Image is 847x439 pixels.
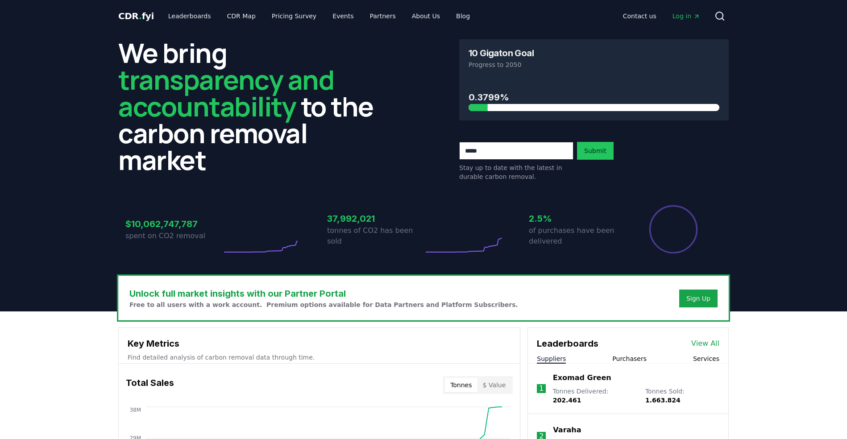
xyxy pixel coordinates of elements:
[161,8,218,24] a: Leaderboards
[118,11,154,21] span: CDR fyi
[665,8,707,24] a: Log in
[405,8,447,24] a: About Us
[220,8,263,24] a: CDR Map
[129,287,518,300] h3: Unlock full market insights with our Partner Portal
[129,300,518,309] p: Free to all users with a work account. Premium options available for Data Partners and Platform S...
[129,407,141,413] tspan: 38M
[469,91,719,104] h3: 0.3799%
[125,217,222,231] h3: $10,062,747,787
[616,8,707,24] nav: Main
[553,397,581,404] span: 202.461
[616,8,664,24] a: Contact us
[693,354,719,363] button: Services
[673,12,700,21] span: Log in
[445,378,477,392] button: Tonnes
[139,11,142,21] span: .
[529,225,625,247] p: of purchases have been delivered
[477,378,511,392] button: $ Value
[118,39,388,173] h2: We bring to the carbon removal market
[469,49,534,58] h3: 10 Gigaton Goal
[327,225,423,247] p: tonnes of CO2 has been sold
[118,61,334,124] span: transparency and accountability
[529,212,625,225] h3: 2.5%
[691,338,719,349] a: View All
[539,383,544,394] p: 1
[686,294,710,303] a: Sign Up
[265,8,324,24] a: Pricing Survey
[325,8,361,24] a: Events
[128,353,511,362] p: Find detailed analysis of carbon removal data through time.
[612,354,647,363] button: Purchasers
[645,397,681,404] span: 1.663.824
[128,337,511,350] h3: Key Metrics
[537,337,598,350] h3: Leaderboards
[327,212,423,225] h3: 37,992,021
[679,290,718,307] button: Sign Up
[469,60,719,69] p: Progress to 2050
[553,425,581,435] a: Varaha
[459,163,573,181] p: Stay up to date with the latest in durable carbon removal.
[363,8,403,24] a: Partners
[118,10,154,22] a: CDR.fyi
[161,8,477,24] nav: Main
[537,354,566,363] button: Suppliers
[449,8,477,24] a: Blog
[125,231,222,241] p: spent on CO2 removal
[126,376,174,394] h3: Total Sales
[648,204,698,254] div: Percentage of sales delivered
[577,142,614,160] button: Submit
[553,373,611,383] a: Exomad Green
[645,387,719,405] p: Tonnes Sold :
[553,387,636,405] p: Tonnes Delivered :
